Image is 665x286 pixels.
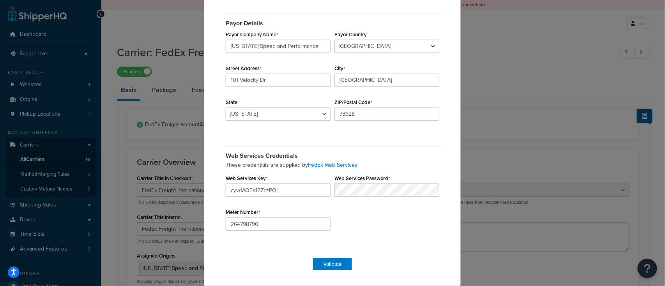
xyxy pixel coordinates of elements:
label: Street Address [226,65,262,72]
label: City [334,65,345,72]
label: Payor Company Name [226,32,278,38]
label: State [226,99,237,105]
h5: Payor Details [226,14,441,27]
label: Payor Country [334,32,367,37]
label: Web Services Password [334,175,390,182]
a: FedEx Web Services [308,161,357,169]
label: Web Services Key [226,175,268,182]
h5: Web Services Credentials [226,146,441,159]
p: These credentials are supplied by [226,161,441,169]
label: ZIP/Postal Code [334,99,372,106]
button: Validate [313,258,352,270]
label: Meter Number [226,209,260,215]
